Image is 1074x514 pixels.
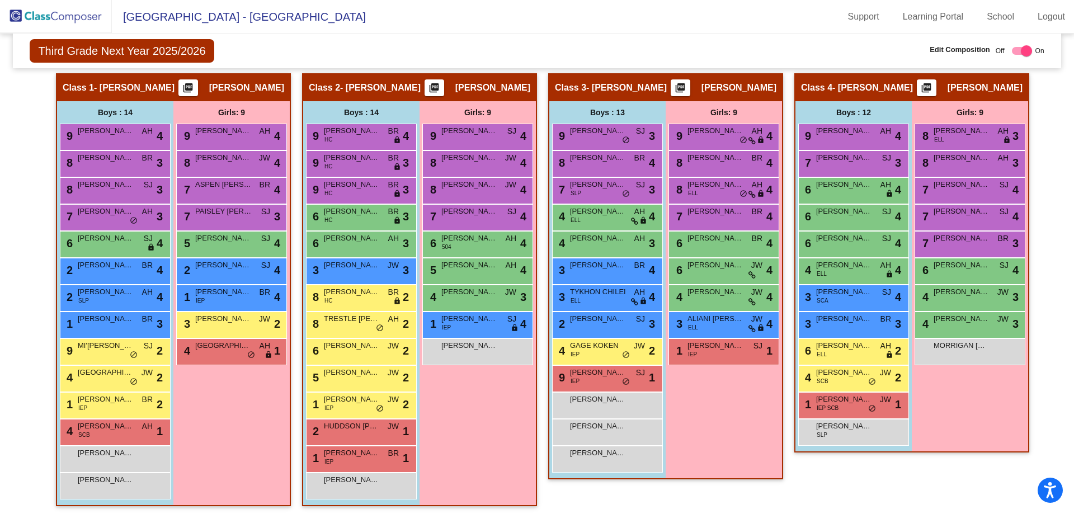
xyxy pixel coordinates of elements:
[752,179,762,191] span: AH
[934,286,990,298] span: [PERSON_NAME]
[142,206,153,218] span: AH
[195,125,251,136] span: [PERSON_NAME]
[1000,206,1009,218] span: SJ
[157,181,163,198] span: 3
[649,208,655,225] span: 4
[570,206,626,217] span: [PERSON_NAME]
[388,233,399,244] span: AH
[64,264,73,276] span: 2
[181,157,190,169] span: 8
[181,82,195,98] mat-icon: picture_as_pdf
[520,262,526,279] span: 4
[147,243,155,252] span: lock
[688,189,698,197] span: ELL
[340,82,421,93] span: - [PERSON_NAME]
[570,152,626,163] span: [PERSON_NAME]
[634,152,645,164] span: BR
[64,237,73,249] span: 6
[78,313,134,324] span: [PERSON_NAME]
[30,39,214,63] span: Third Grade Next Year 2025/2026
[839,8,888,26] a: Support
[556,291,565,303] span: 3
[441,260,497,271] span: [PERSON_NAME] [PERSON_NAME]
[816,260,872,271] span: [PERSON_NAME]
[324,152,380,163] span: [PERSON_NAME]
[274,235,280,252] span: 4
[649,262,655,279] span: 4
[934,125,990,136] span: [PERSON_NAME]
[393,216,401,225] span: lock
[520,128,526,144] span: 4
[520,235,526,252] span: 4
[998,125,1009,137] span: AH
[687,286,743,298] span: [PERSON_NAME]
[274,289,280,305] span: 4
[427,237,436,249] span: 6
[673,264,682,276] span: 6
[441,152,497,163] span: [PERSON_NAME]
[310,237,319,249] span: 6
[882,152,891,164] span: SJ
[802,183,811,196] span: 6
[427,130,436,142] span: 9
[816,233,872,244] span: [PERSON_NAME]
[816,125,872,136] span: [PERSON_NAME]
[324,125,380,136] span: [PERSON_NAME]
[403,208,409,225] span: 3
[403,154,409,171] span: 3
[687,233,743,244] span: [PERSON_NAME]
[507,125,516,137] span: SJ
[882,286,891,298] span: SJ
[895,128,901,144] span: 4
[894,8,973,26] a: Learning Portal
[260,125,270,137] span: AH
[978,8,1023,26] a: School
[556,157,565,169] span: 8
[157,128,163,144] span: 4
[570,179,626,190] span: [PERSON_NAME]
[832,82,913,93] span: - [PERSON_NAME]
[181,183,190,196] span: 7
[1000,179,1009,191] span: SJ
[636,179,645,191] span: SJ
[78,152,134,163] span: [PERSON_NAME]
[505,286,516,298] span: JW
[324,260,380,271] span: [PERSON_NAME]
[209,82,284,93] span: [PERSON_NAME]
[571,296,581,305] span: ELL
[274,208,280,225] span: 3
[403,128,409,144] span: 4
[520,289,526,305] span: 3
[78,296,89,305] span: SLP
[649,154,655,171] span: 4
[427,183,436,196] span: 8
[142,260,153,271] span: BR
[757,190,765,199] span: lock
[195,286,251,298] span: [PERSON_NAME]
[181,264,190,276] span: 2
[634,260,645,271] span: BR
[556,264,565,276] span: 3
[195,152,251,163] span: [PERSON_NAME]
[506,260,516,271] span: AH
[934,152,990,163] span: [PERSON_NAME]
[274,181,280,198] span: 4
[181,130,190,142] span: 9
[639,216,647,225] span: lock
[310,210,319,223] span: 6
[934,260,990,271] span: [PERSON_NAME]
[259,313,270,325] span: JW
[505,152,516,164] span: JW
[895,235,901,252] span: 4
[144,233,153,244] span: SJ
[766,128,772,144] span: 4
[157,235,163,252] span: 4
[673,210,682,223] span: 7
[403,235,409,252] span: 3
[78,179,134,190] span: [PERSON_NAME]
[622,190,630,199] span: do_not_disturb_alt
[388,286,399,298] span: BR
[442,243,451,251] span: 504
[261,260,270,271] span: SJ
[920,82,933,98] mat-icon: picture_as_pdf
